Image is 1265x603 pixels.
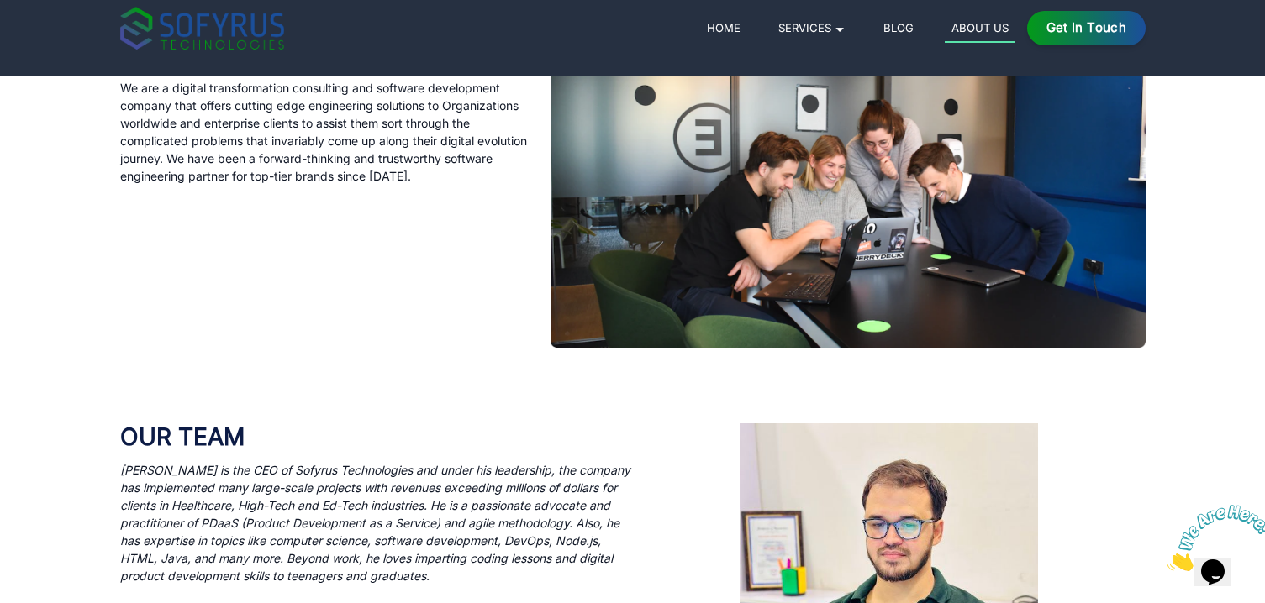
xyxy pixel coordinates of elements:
i: [PERSON_NAME] is the CEO of Sofyrus Technologies and under his leadership, the company has implem... [120,463,630,583]
h3: Our Team [120,423,633,452]
a: Blog [877,18,920,38]
img: Chat attention grabber [7,7,111,73]
a: Home [700,18,746,38]
img: sofyrus [120,7,284,50]
iframe: chat widget [1161,498,1265,578]
a: About Us [945,18,1015,43]
img: IT business [551,19,1146,348]
a: Get in Touch [1027,11,1146,45]
a: Services 🞃 [772,18,851,38]
p: We are a digital transformation consulting and software development company that offers cutting e... [120,79,530,185]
